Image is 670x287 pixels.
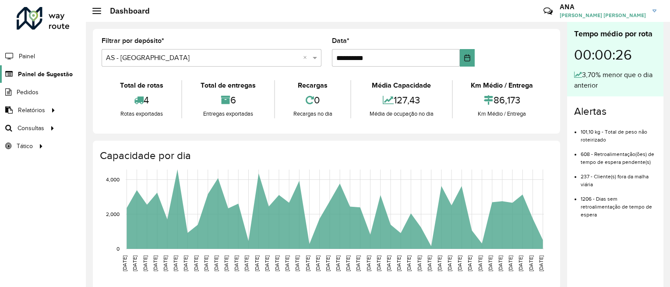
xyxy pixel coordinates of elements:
[277,110,348,118] div: Recargas no dia
[17,88,39,97] span: Pedidos
[455,91,549,110] div: 86,173
[18,70,73,79] span: Painel de Sugestão
[315,255,321,271] text: [DATE]
[455,110,549,118] div: Km Médio / Entrega
[101,6,150,16] h2: Dashboard
[193,255,199,271] text: [DATE]
[457,255,462,271] text: [DATE]
[152,255,158,271] text: [DATE]
[203,255,209,271] text: [DATE]
[102,35,164,46] label: Filtrar por depósito
[538,255,544,271] text: [DATE]
[335,255,341,271] text: [DATE]
[447,255,452,271] text: [DATE]
[581,144,656,166] li: 608 - Retroalimentação(ões) de tempo de espera pendente(s)
[184,110,272,118] div: Entregas exportadas
[574,40,656,70] div: 00:00:26
[487,255,493,271] text: [DATE]
[277,91,348,110] div: 0
[183,255,188,271] text: [DATE]
[467,255,473,271] text: [DATE]
[213,255,219,271] text: [DATE]
[104,110,179,118] div: Rotas exportadas
[274,255,280,271] text: [DATE]
[106,211,120,217] text: 2,000
[508,255,513,271] text: [DATE]
[116,246,120,252] text: 0
[233,255,239,271] text: [DATE]
[18,124,44,133] span: Consultas
[243,255,249,271] text: [DATE]
[106,177,120,182] text: 4,000
[396,255,402,271] text: [DATE]
[104,91,179,110] div: 4
[19,52,35,61] span: Painel
[574,105,656,118] h4: Alertas
[406,255,412,271] text: [DATE]
[294,255,300,271] text: [DATE]
[455,80,549,91] div: Km Médio / Entrega
[345,255,351,271] text: [DATE]
[581,166,656,188] li: 237 - Cliente(s) fora da malha viária
[325,255,331,271] text: [DATE]
[353,80,449,91] div: Média Capacidade
[254,255,260,271] text: [DATE]
[17,142,33,151] span: Tático
[277,80,348,91] div: Recargas
[560,11,646,19] span: [PERSON_NAME] [PERSON_NAME]
[162,255,168,271] text: [DATE]
[184,91,272,110] div: 6
[581,188,656,219] li: 1206 - Dias sem retroalimentação de tempo de espera
[355,255,361,271] text: [DATE]
[539,2,557,21] a: Contato Rápido
[386,255,391,271] text: [DATE]
[264,255,270,271] text: [DATE]
[376,255,381,271] text: [DATE]
[18,106,45,115] span: Relatórios
[142,255,148,271] text: [DATE]
[184,80,272,91] div: Total de entregas
[574,28,656,40] div: Tempo médio por rota
[284,255,290,271] text: [DATE]
[132,255,138,271] text: [DATE]
[122,255,127,271] text: [DATE]
[104,80,179,91] div: Total de rotas
[574,70,656,91] div: 3,70% menor que o dia anterior
[332,35,349,46] label: Data
[560,3,646,11] h3: ANA
[437,255,442,271] text: [DATE]
[223,255,229,271] text: [DATE]
[477,255,483,271] text: [DATE]
[427,255,432,271] text: [DATE]
[305,255,310,271] text: [DATE]
[416,255,422,271] text: [DATE]
[303,53,310,63] span: Clear all
[366,255,371,271] text: [DATE]
[497,255,503,271] text: [DATE]
[173,255,178,271] text: [DATE]
[353,110,449,118] div: Média de ocupação no dia
[353,91,449,110] div: 127,43
[581,121,656,144] li: 101,10 kg - Total de peso não roteirizado
[100,149,551,162] h4: Capacidade por dia
[518,255,523,271] text: [DATE]
[528,255,534,271] text: [DATE]
[460,49,475,67] button: Choose Date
